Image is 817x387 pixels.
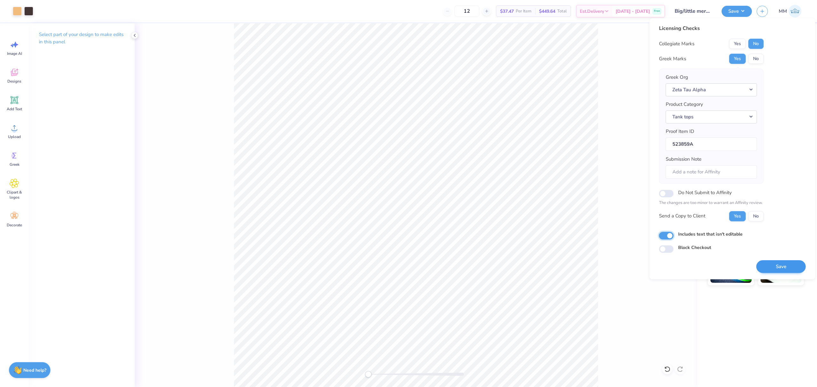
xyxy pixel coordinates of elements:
[23,367,46,373] strong: Need help?
[756,260,806,273] button: Save
[8,134,21,139] span: Upload
[729,211,746,221] button: Yes
[678,188,732,197] label: Do Not Submit to Affinity
[678,244,711,251] label: Block Checkout
[7,106,22,112] span: Add Text
[666,156,701,163] label: Submission Note
[500,8,514,15] span: $37.47
[748,54,764,64] button: No
[557,8,567,15] span: Total
[7,223,22,228] span: Decorate
[365,371,371,377] div: Accessibility label
[666,110,757,123] button: Tank tops
[659,213,705,220] div: Send a Copy to Client
[10,162,19,167] span: Greek
[516,8,531,15] span: Per Item
[729,54,746,64] button: Yes
[4,190,25,200] span: Clipart & logos
[7,51,22,56] span: Image AI
[539,8,555,15] span: $449.64
[454,5,479,17] input: – –
[666,128,694,135] label: Proof Item ID
[666,101,703,108] label: Product Category
[654,9,660,13] span: Free
[39,31,124,46] p: Select part of your design to make edits in this panel
[659,25,764,32] div: Licensing Checks
[670,5,717,18] input: Untitled Design
[666,74,688,81] label: Greek Org
[659,200,764,206] p: The changes are too minor to warrant an Affinity review.
[666,83,757,96] button: Zeta Tau Alpha
[666,165,757,179] input: Add a note for Affinity
[678,231,743,237] label: Includes text that isn't editable
[616,8,650,15] span: [DATE] - [DATE]
[580,8,604,15] span: Est. Delivery
[722,6,752,17] button: Save
[779,8,787,15] span: MM
[748,39,764,49] button: No
[789,5,801,18] img: Mariah Myssa Salurio
[7,79,21,84] span: Designs
[659,40,694,47] div: Collegiate Marks
[748,211,764,221] button: No
[776,5,804,18] a: MM
[729,39,746,49] button: Yes
[659,55,686,62] div: Greek Marks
